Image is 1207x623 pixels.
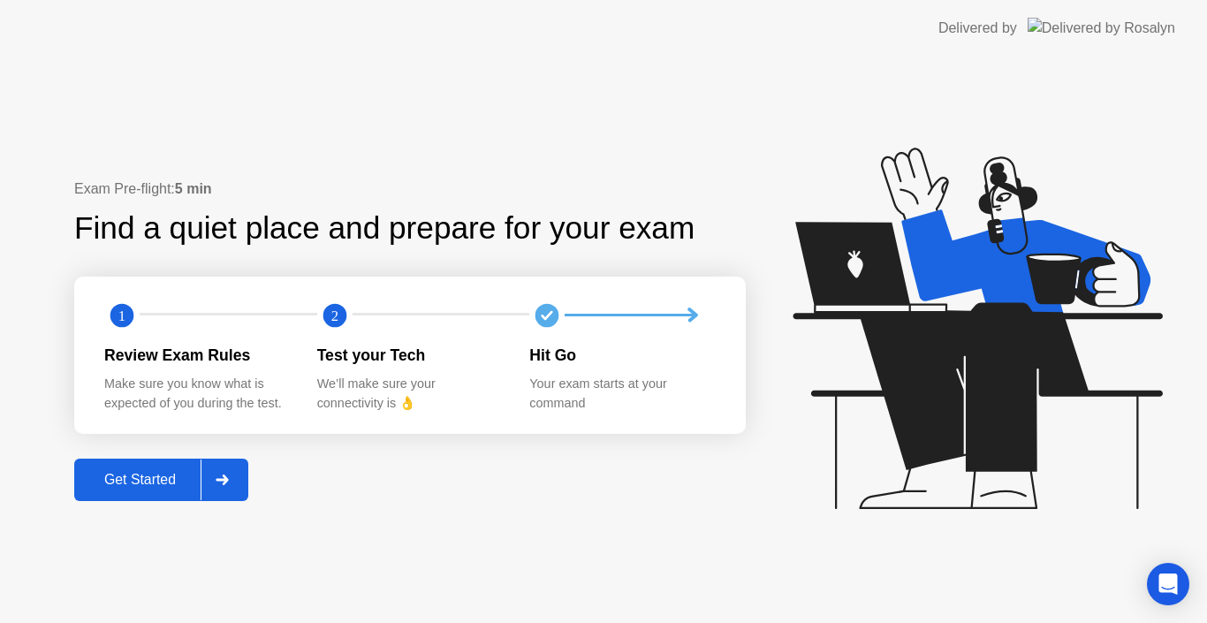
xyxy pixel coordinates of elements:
[74,179,746,200] div: Exam Pre-flight:
[175,181,212,196] b: 5 min
[104,375,289,413] div: Make sure you know what is expected of you during the test.
[104,344,289,367] div: Review Exam Rules
[317,375,502,413] div: We’ll make sure your connectivity is 👌
[118,307,125,323] text: 1
[74,205,697,252] div: Find a quiet place and prepare for your exam
[331,307,338,323] text: 2
[529,375,714,413] div: Your exam starts at your command
[1028,18,1175,38] img: Delivered by Rosalyn
[80,472,201,488] div: Get Started
[938,18,1017,39] div: Delivered by
[74,459,248,501] button: Get Started
[529,344,714,367] div: Hit Go
[1147,563,1189,605] div: Open Intercom Messenger
[317,344,502,367] div: Test your Tech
